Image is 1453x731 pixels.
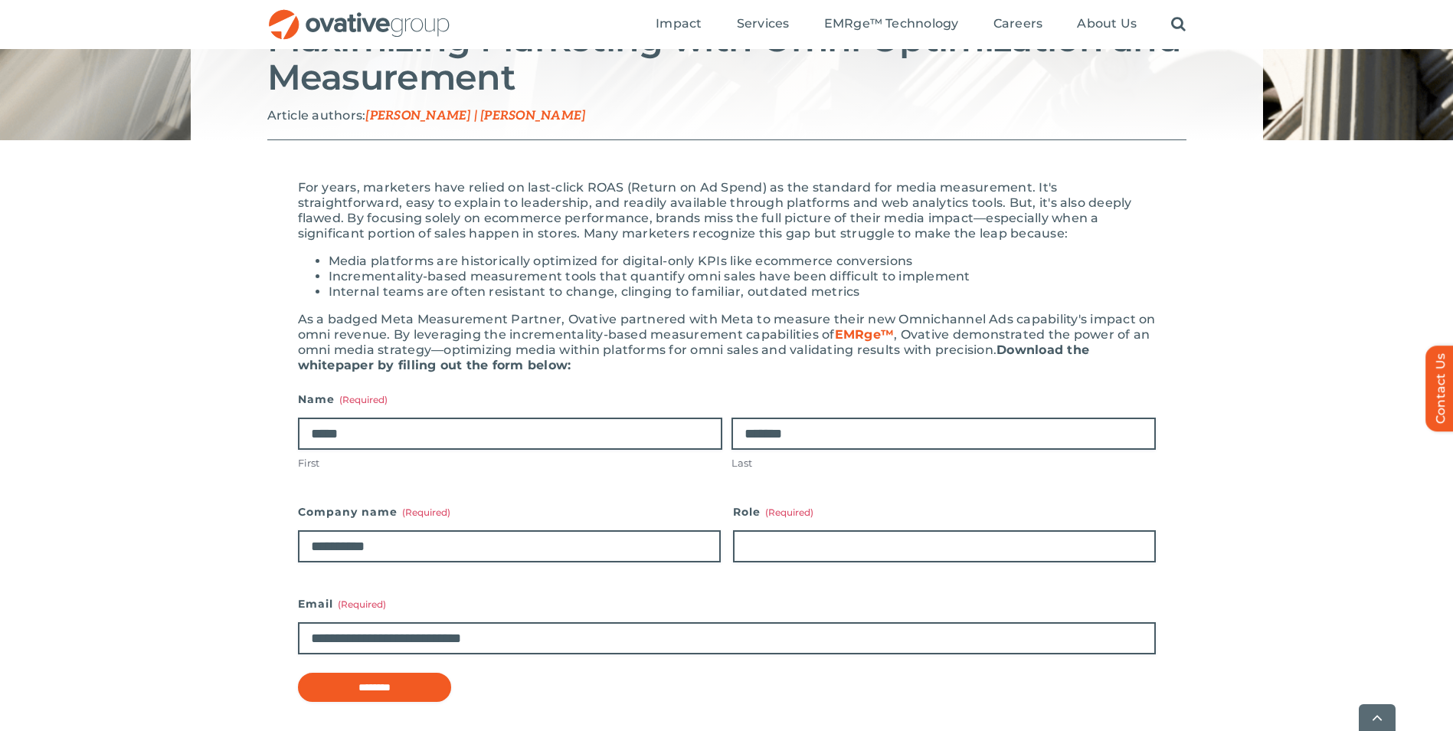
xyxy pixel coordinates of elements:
li: Internal teams are often resistant to change, clinging to familiar, outdated metrics [329,284,1156,300]
label: Last [731,456,1156,470]
a: EMRge™ [835,327,894,342]
span: Services [737,16,790,31]
a: Impact [656,16,702,33]
span: (Required) [338,598,386,610]
span: EMRge™ Technology [824,16,959,31]
legend: Name [298,388,388,410]
span: Impact [656,16,702,31]
span: [PERSON_NAME] | [PERSON_NAME] [365,109,585,123]
a: Services [737,16,790,33]
span: About Us [1077,16,1137,31]
div: For years, marketers have relied on last-click ROAS (Return on Ad Spend) as the standard for medi... [298,180,1156,241]
a: Careers [993,16,1043,33]
h2: Maximizing Marketing with Omni Optimization and Measurement [267,20,1186,97]
b: Download the whitepaper by filling out the form below: [298,343,1090,372]
label: Email [298,593,1156,615]
div: As a badged Meta Measurement Partner, Ovative partnered with Meta to measure their new Omnichanne... [298,312,1156,373]
span: (Required) [339,394,388,405]
label: Role [733,501,1156,523]
a: OG_Full_horizontal_RGB [267,8,451,22]
p: Article authors: [267,108,1186,124]
li: Incrementality-based measurement tools that quantify omni sales have been difficult to implement [329,269,1156,284]
label: Company name [298,501,721,523]
span: (Required) [402,506,450,518]
li: Media platforms are historically optimized for digital-only KPIs like ecommerce conversions [329,254,1156,269]
a: EMRge™ Technology [824,16,959,33]
label: First [298,456,722,470]
span: (Required) [765,506,813,518]
a: Search [1171,16,1186,33]
a: About Us [1077,16,1137,33]
span: Careers [993,16,1043,31]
